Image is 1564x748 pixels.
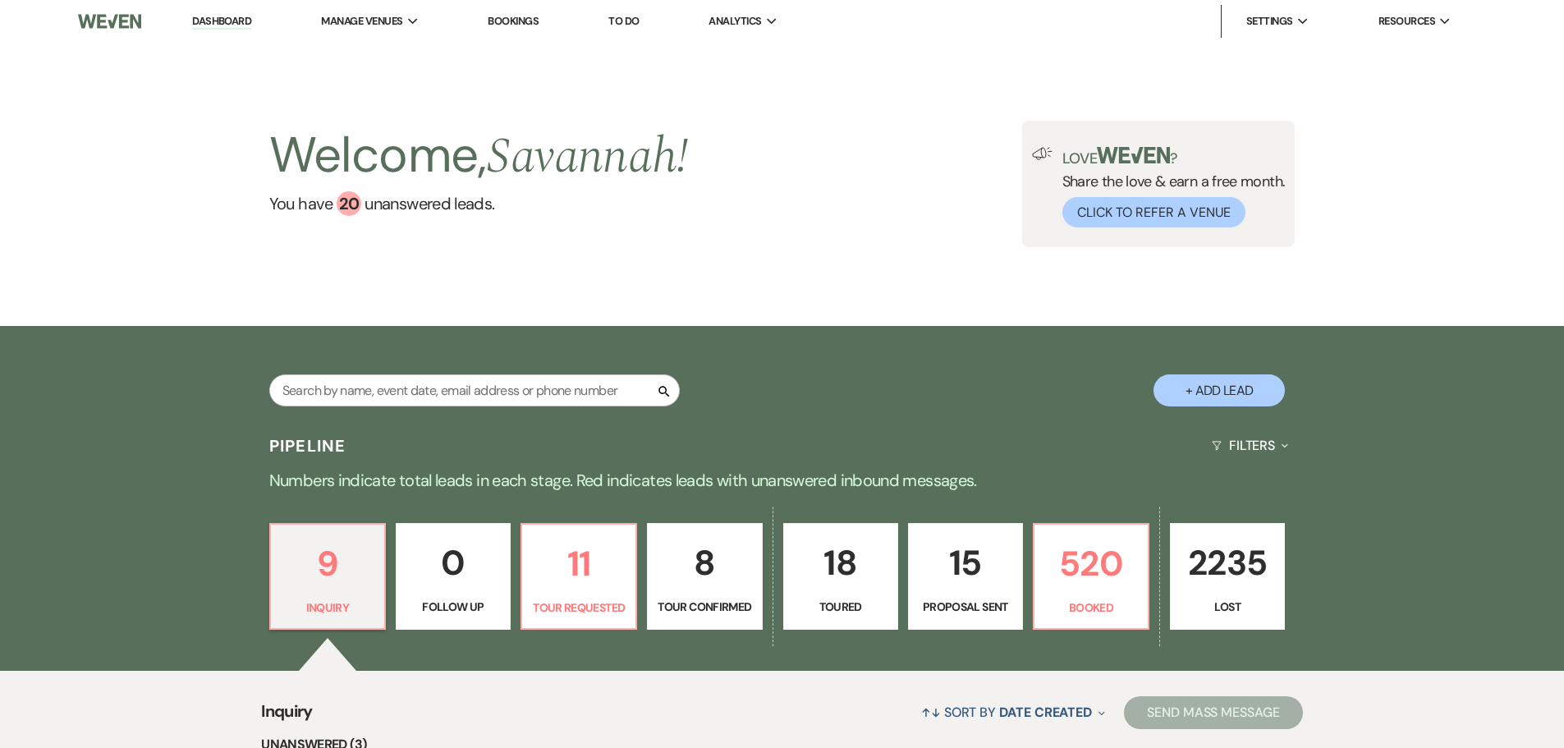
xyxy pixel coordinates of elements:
[709,13,761,30] span: Analytics
[658,598,751,616] p: Tour Confirmed
[532,536,626,591] p: 11
[915,691,1112,734] button: Sort By Date Created
[1378,13,1435,30] span: Resources
[1044,536,1138,591] p: 520
[261,699,313,734] span: Inquiry
[1181,598,1274,616] p: Lost
[281,536,374,591] p: 9
[1097,147,1170,163] img: weven-logo-green.svg
[794,535,887,590] p: 18
[269,121,688,191] h2: Welcome,
[1246,13,1293,30] span: Settings
[919,598,1012,616] p: Proposal Sent
[78,4,140,39] img: Weven Logo
[1154,374,1285,406] button: + Add Lead
[1062,197,1245,227] button: Click to Refer a Venue
[406,535,500,590] p: 0
[1033,523,1149,630] a: 520Booked
[919,535,1012,590] p: 15
[999,704,1092,721] span: Date Created
[521,523,637,630] a: 11Tour Requested
[1205,424,1295,467] button: Filters
[269,523,386,630] a: 9Inquiry
[1062,147,1286,166] p: Love ?
[1181,535,1274,590] p: 2235
[191,467,1374,493] p: Numbers indicate total leads in each stage. Red indicates leads with unanswered inbound messages.
[281,599,374,617] p: Inquiry
[647,523,762,630] a: 8Tour Confirmed
[396,523,511,630] a: 0Follow Up
[921,704,941,721] span: ↑↓
[269,374,680,406] input: Search by name, event date, email address or phone number
[321,13,402,30] span: Manage Venues
[783,523,898,630] a: 18Toured
[1053,147,1286,227] div: Share the love & earn a free month.
[532,599,626,617] p: Tour Requested
[908,523,1023,630] a: 15Proposal Sent
[487,119,688,195] span: Savannah !
[269,434,346,457] h3: Pipeline
[488,14,539,28] a: Bookings
[337,191,361,216] div: 20
[1032,147,1053,160] img: loud-speaker-illustration.svg
[269,191,688,216] a: You have 20 unanswered leads.
[192,14,251,30] a: Dashboard
[406,598,500,616] p: Follow Up
[794,598,887,616] p: Toured
[1124,696,1303,729] button: Send Mass Message
[658,535,751,590] p: 8
[608,14,639,28] a: To Do
[1044,599,1138,617] p: Booked
[1170,523,1285,630] a: 2235Lost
